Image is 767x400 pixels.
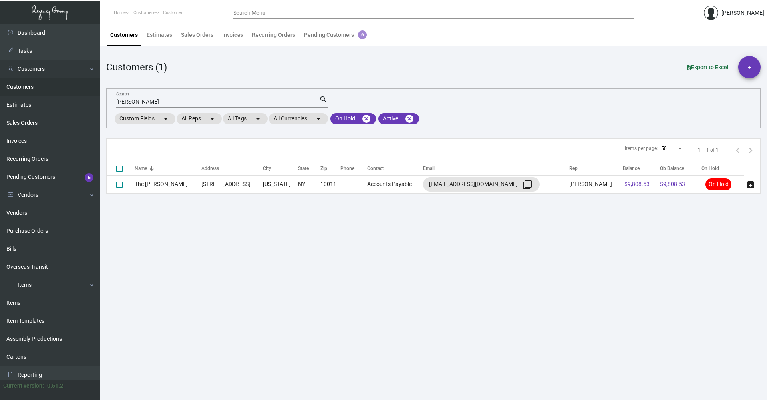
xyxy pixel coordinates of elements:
div: Estimates [147,31,172,39]
div: Sales Orders [181,31,213,39]
div: State [298,165,320,172]
div: Current version: [3,382,44,390]
mat-icon: arrow_drop_down [161,114,171,124]
div: Contact [367,165,384,172]
mat-chip: All Tags [223,113,268,124]
div: Rep [569,165,623,172]
img: admin@bootstrapmaster.com [704,6,718,20]
mat-icon: cancel [405,114,414,124]
span: On Hold [705,178,731,190]
button: Previous page [731,144,744,156]
div: City [263,165,271,172]
div: [EMAIL_ADDRESS][DOMAIN_NAME] [429,178,534,191]
div: Zip [320,165,327,172]
div: Items per page: [625,145,658,152]
div: Pending Customers [304,31,367,39]
span: Customer [163,10,183,15]
mat-icon: arrow_drop_down [314,114,323,124]
div: Balance [623,165,658,172]
span: $9,808.53 [624,181,650,187]
button: archive [744,178,757,191]
th: Email [423,161,569,175]
div: Phone [340,165,367,172]
mat-chip: All Currencies [269,113,328,124]
mat-select: Items per page: [661,146,684,152]
th: On Hold [701,161,744,175]
mat-icon: arrow_drop_down [253,114,263,124]
span: + [748,56,751,78]
mat-icon: search [319,95,328,104]
div: Qb Balance [660,165,700,172]
div: City [263,165,298,172]
mat-chip: On Hold [330,113,376,124]
div: Invoices [222,31,243,39]
td: [STREET_ADDRESS] [201,175,263,193]
span: 50 [661,146,667,151]
div: Recurring Orders [252,31,295,39]
div: 0.51.2 [47,382,63,390]
td: NY [298,175,320,193]
button: Next page [744,144,757,156]
div: Contact [367,165,423,172]
td: [US_STATE] [263,175,298,193]
div: Address [201,165,263,172]
div: Address [201,165,219,172]
div: Customers [110,31,138,39]
button: + [738,56,761,78]
mat-chip: Custom Fields [115,113,175,124]
span: Export to Excel [687,64,729,70]
div: Phone [340,165,354,172]
span: archive [746,180,755,190]
div: Name [135,165,147,172]
td: 10011 [320,175,340,193]
div: Name [135,165,201,172]
div: Zip [320,165,340,172]
td: The [PERSON_NAME] [135,175,201,193]
button: Export to Excel [680,60,735,74]
mat-icon: filter_none [523,180,532,190]
td: Accounts Payable [367,175,423,193]
div: Customers (1) [106,60,167,74]
mat-chip: All Reps [177,113,222,124]
div: State [298,165,309,172]
td: [PERSON_NAME] [569,175,623,193]
mat-chip: Active [378,113,419,124]
div: Balance [623,165,640,172]
span: Home [114,10,126,15]
td: $9,808.53 [658,175,701,193]
mat-icon: arrow_drop_down [207,114,217,124]
div: [PERSON_NAME] [721,9,764,17]
mat-icon: cancel [362,114,371,124]
div: Rep [569,165,578,172]
div: Qb Balance [660,165,684,172]
div: 1 – 1 of 1 [698,146,719,154]
span: Customers [133,10,155,15]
